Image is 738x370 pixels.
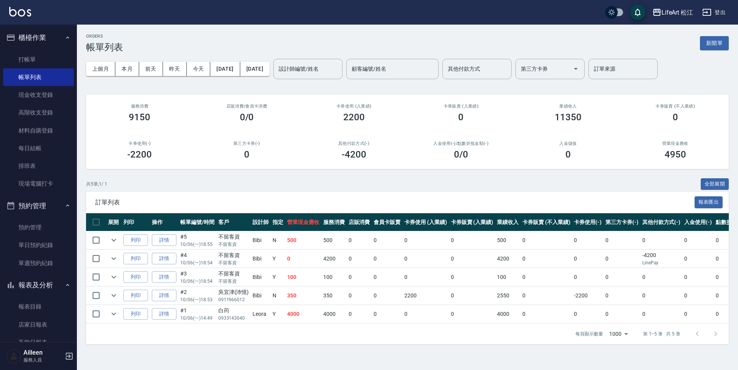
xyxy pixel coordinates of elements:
[524,104,613,109] h2: 業績收入
[402,268,449,286] td: 0
[86,42,123,53] h3: 帳單列表
[115,62,139,76] button: 本月
[372,213,402,231] th: 會員卡販賣
[372,305,402,323] td: 0
[271,213,285,231] th: 指定
[449,268,495,286] td: 0
[700,36,729,50] button: 新開單
[417,141,505,146] h2: 入金使用(-) /點數折抵金額(-)
[86,181,107,187] p: 共 5 筆, 1 / 1
[3,68,74,86] a: 帳單列表
[449,231,495,249] td: 0
[271,268,285,286] td: Y
[347,213,372,231] th: 店販消費
[95,199,695,206] span: 訂單列表
[520,305,572,323] td: 0
[271,305,285,323] td: Y
[682,250,714,268] td: 0
[23,357,63,363] p: 服務人員
[321,250,347,268] td: 4200
[701,178,729,190] button: 全部展開
[417,104,505,109] h2: 卡券販賣 (入業績)
[643,330,680,337] p: 第 1–5 筆 共 5 筆
[23,349,63,357] h5: Ailleen
[152,308,176,320] a: 詳情
[251,268,271,286] td: Bibi
[108,253,120,264] button: expand row
[123,308,148,320] button: 列印
[520,287,572,305] td: 0
[642,259,681,266] p: LinePay
[251,250,271,268] td: Bibi
[520,231,572,249] td: 0
[180,315,214,322] p: 10/06 (一) 14:49
[640,268,683,286] td: 0
[108,271,120,283] button: expand row
[603,268,640,286] td: 0
[570,63,582,75] button: Open
[218,288,249,296] div: 吳宜津(沛憶)
[216,213,251,231] th: 客戶
[152,271,176,283] a: 詳情
[631,104,720,109] h2: 卡券販賣 (不入業績)
[347,305,372,323] td: 0
[495,287,520,305] td: 2550
[3,28,74,48] button: 櫃檯作業
[572,305,603,323] td: 0
[218,270,249,278] div: 不留客資
[449,305,495,323] td: 0
[218,307,249,315] div: 白荺
[682,231,714,249] td: 0
[240,62,269,76] button: [DATE]
[682,305,714,323] td: 0
[572,213,603,231] th: 卡券使用(-)
[372,231,402,249] td: 0
[372,268,402,286] td: 0
[187,62,211,76] button: 今天
[347,231,372,249] td: 0
[285,231,321,249] td: 500
[321,231,347,249] td: 500
[108,308,120,320] button: expand row
[603,305,640,323] td: 0
[402,213,449,231] th: 卡券使用 (入業績)
[347,250,372,268] td: 0
[309,141,398,146] h2: 其他付款方式(-)
[454,149,468,160] h3: 0 /0
[640,250,683,268] td: -4200
[575,330,603,337] p: 每頁顯示數量
[139,62,163,76] button: 前天
[108,234,120,246] button: expand row
[682,268,714,286] td: 0
[178,231,216,249] td: #5
[603,231,640,249] td: 0
[240,112,254,123] h3: 0/0
[495,305,520,323] td: 4000
[3,219,74,236] a: 預約管理
[285,287,321,305] td: 350
[271,287,285,305] td: N
[495,213,520,231] th: 業績收入
[603,287,640,305] td: 0
[603,213,640,231] th: 第三方卡券(-)
[95,141,184,146] h2: 卡券使用(-)
[603,250,640,268] td: 0
[3,316,74,333] a: 店家日報表
[3,333,74,351] a: 互助日報表
[402,231,449,249] td: 0
[665,149,686,160] h3: 4950
[630,5,645,20] button: save
[218,296,249,303] p: 0911966012
[285,268,321,286] td: 100
[285,305,321,323] td: 4000
[673,112,678,123] h3: 0
[180,259,214,266] p: 10/06 (一) 18:54
[163,62,187,76] button: 昨天
[372,287,402,305] td: 0
[251,287,271,305] td: Bibi
[3,51,74,68] a: 打帳單
[180,241,214,248] p: 10/06 (一) 18:55
[123,271,148,283] button: 列印
[520,268,572,286] td: 0
[3,104,74,121] a: 高階收支登錄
